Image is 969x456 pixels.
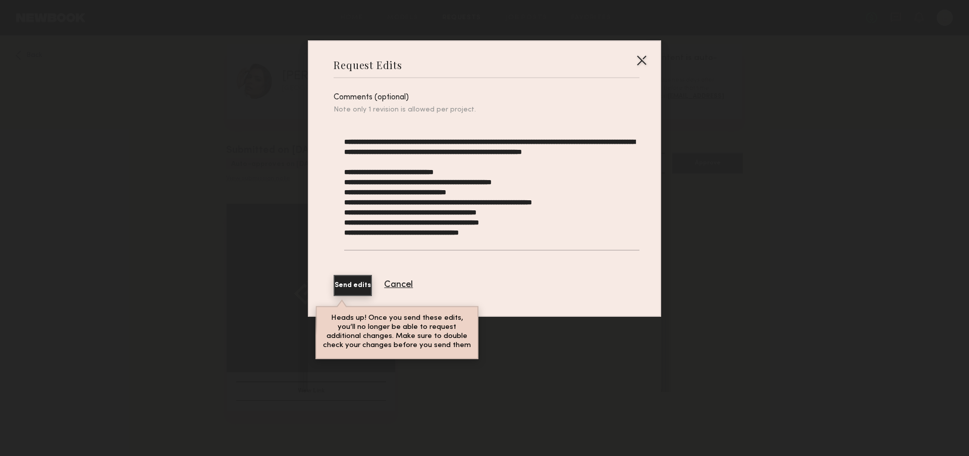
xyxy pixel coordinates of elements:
[334,275,372,296] button: Send edits
[384,280,413,290] button: Cancel
[334,58,402,72] div: Request Edits
[334,93,639,102] div: Comments (optional)
[323,313,471,350] p: Heads up! Once you send these edits, you’ll no longer be able to request additional changes. Make...
[334,106,639,115] div: Note only 1 revision is allowed per project.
